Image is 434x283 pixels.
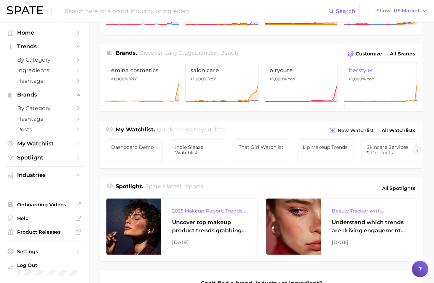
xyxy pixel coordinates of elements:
[361,139,417,162] a: Skincare Services & Products
[5,138,83,149] a: My Watchlist
[270,76,287,81] span: >1,000%
[356,51,382,57] span: Customize
[116,126,155,135] h1: My Watchlist.
[5,227,83,237] a: Product Releases
[172,207,246,215] div: 2025 Makeup Report: Trends and Brands to Watch
[5,170,83,180] button: Industries
[5,76,83,86] a: Hashtags
[17,248,72,255] span: Settings
[64,5,328,17] input: Search here for a brand, industry, or ingredient
[208,76,216,82] span: YoY
[17,29,72,36] span: Home
[5,152,83,163] a: Spotlight
[190,76,207,81] span: >1,000%
[265,63,338,105] a: airycute>1,000% YoY
[332,207,406,215] div: Beauty Tracker with Popularity Index
[175,144,221,155] span: Indie Sleaze Watchlist
[5,41,83,52] button: Trends
[17,105,72,112] span: by Category
[17,56,72,63] span: by Category
[367,76,374,82] span: YoY
[17,262,78,268] span: Log Out
[116,182,143,194] h1: Spotlight.
[17,202,72,208] span: Onboarding Videos
[328,126,376,135] button: New Watchlist
[5,213,83,223] a: Help
[145,182,204,194] h2: Spate's latest reports.
[344,63,417,105] a: herstyler>1,000% YoY
[336,8,355,14] span: Search
[298,139,353,162] a: Lip Makeup Trends
[116,50,137,56] span: Brands .
[332,238,406,246] div: [DATE]
[5,27,83,38] a: Home
[382,128,415,133] span: All Watchlists
[5,246,83,257] a: Settings
[412,146,421,155] button: Scroll Right
[394,9,420,13] span: US Market
[380,126,417,135] a: All Watchlists
[239,144,284,150] span: That Girl Watchlist
[5,124,83,135] a: Posts
[382,184,415,192] span: All Spotlights
[17,78,72,84] span: Hashtags
[5,200,83,210] a: Onboarding Videos
[17,172,72,178] span: Industries
[349,76,366,81] span: >1,000%
[375,7,429,15] button: ShowUS Market
[129,76,137,82] span: YoY
[17,215,72,221] span: Help
[377,9,392,13] span: Show
[17,92,72,98] span: Brands
[234,139,289,162] a: That Girl Watchlist
[139,50,240,56] span: Discover Early Stage brands in .
[17,126,72,133] span: Posts
[106,139,162,162] a: Dashboard Demo
[366,144,412,155] span: Skincare Services & Products
[380,182,417,194] a: All Spotlights
[111,67,174,74] span: emina cosmetics
[111,76,128,81] span: >1,000%
[190,67,253,74] span: salon care
[332,218,406,235] div: Understand which trends are driving engagement across platforms in the skin, hair, makeup, and fr...
[7,6,43,14] img: SPATE
[338,128,374,133] span: New Watchlist
[346,49,384,59] button: Customize
[17,229,72,235] span: Product Releases
[5,90,83,100] button: Brands
[106,198,258,255] a: 2025 Makeup Report: Trends and Brands to WatchUncover top makeup product trends grabbing attentio...
[172,238,246,246] div: [DATE]
[5,260,83,278] a: Log out. Currently logged in with e-mail addison@spate.nyc.
[5,103,83,114] a: by Category
[17,154,72,161] span: Spotlight
[106,63,179,105] a: emina cosmetics>1,000% YoY
[17,67,72,74] span: Ingredients
[388,49,417,59] a: All Brands
[172,218,246,235] div: Uncover top makeup product trends grabbing attention across eye, lip, and face makeup, and the br...
[111,144,157,150] span: Dashboard Demo
[266,198,417,255] a: Beauty Tracker with Popularity IndexUnderstand which trends are driving engagement across platfor...
[5,114,83,124] a: Hashtags
[270,67,333,74] span: airycute
[157,126,226,135] h2: Quick access to your lists.
[390,51,415,57] span: All Brands
[220,50,239,56] span: beauty
[5,54,83,65] a: by Category
[170,139,226,162] a: Indie Sleaze Watchlist
[17,116,72,122] span: Hashtags
[5,65,83,76] a: Ingredients
[303,144,348,150] span: Lip Makeup Trends
[349,67,412,74] span: herstyler
[288,76,295,82] span: YoY
[185,63,259,105] a: salon care>1,000% YoY
[17,140,72,147] span: My Watchlist
[17,43,72,50] span: Trends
